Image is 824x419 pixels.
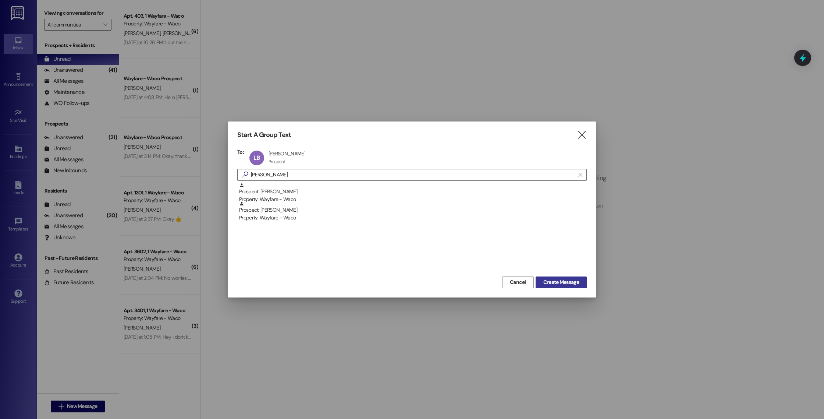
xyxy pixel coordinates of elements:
div: Property: Wayfare - Waco [239,214,587,222]
button: Create Message [536,277,587,288]
i:  [239,171,251,179]
i:  [578,172,582,178]
span: Create Message [543,278,579,286]
div: Property: Wayfare - Waco [239,196,587,203]
div: Prospect: [PERSON_NAME] [239,183,587,204]
h3: To: [237,149,244,155]
div: Prospect: [PERSON_NAME]Property: Wayfare - Waco [237,183,587,201]
div: Prospect: [PERSON_NAME]Property: Wayfare - Waco [237,201,587,219]
i:  [577,131,587,139]
div: Prospect: [PERSON_NAME] [239,201,587,222]
div: Prospect [269,159,285,165]
span: LB [253,154,260,162]
span: Cancel [510,278,526,286]
input: Search for any contact or apartment [251,170,575,180]
button: Clear text [575,169,586,180]
h3: Start A Group Text [237,131,291,139]
button: Cancel [502,277,534,288]
div: [PERSON_NAME] [269,150,305,157]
